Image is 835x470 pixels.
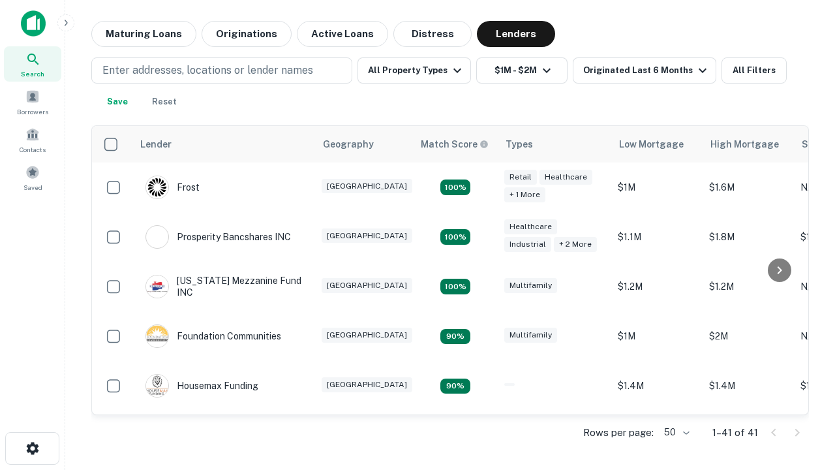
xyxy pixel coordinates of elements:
div: Matching Properties: 8, hasApolloMatch: undefined [440,229,470,245]
a: Contacts [4,122,61,157]
button: All Filters [721,57,787,84]
th: Capitalize uses an advanced AI algorithm to match your search with the best lender. The match sco... [413,126,498,163]
span: Borrowers [17,106,48,117]
div: Originated Last 6 Months [583,63,710,78]
td: $1M [611,163,703,212]
td: $2M [703,311,794,361]
button: Reset [144,89,185,115]
img: capitalize-icon.png [21,10,46,37]
div: Frost [145,176,200,199]
button: Originations [202,21,292,47]
th: Low Mortgage [611,126,703,163]
span: Search [21,69,44,79]
div: Matching Properties: 5, hasApolloMatch: undefined [440,180,470,195]
img: picture [146,275,168,298]
span: Saved [23,182,42,193]
button: Active Loans [297,21,388,47]
td: $1.8M [703,212,794,262]
div: Multifamily [504,328,557,343]
div: Prosperity Bancshares INC [145,225,291,249]
a: Borrowers [4,84,61,119]
div: 50 [659,423,691,442]
td: $1.6M [703,411,794,460]
div: High Mortgage [710,136,779,152]
h6: Match Score [421,137,486,151]
td: $1M [611,311,703,361]
div: Industrial [504,237,551,252]
button: Lenders [477,21,555,47]
td: $1.4M [703,361,794,411]
div: Housemax Funding [145,374,258,398]
th: Lender [132,126,315,163]
div: Healthcare [539,170,592,185]
div: [US_STATE] Mezzanine Fund INC [145,275,302,298]
div: Healthcare [504,219,557,234]
a: Search [4,46,61,82]
div: Matching Properties: 4, hasApolloMatch: undefined [440,379,470,394]
th: High Mortgage [703,126,794,163]
td: $1.6M [703,163,794,212]
div: [GEOGRAPHIC_DATA] [322,377,412,392]
p: Enter addresses, locations or lender names [102,63,313,78]
button: Distress [393,21,472,47]
td: $1.4M [611,361,703,411]
div: [GEOGRAPHIC_DATA] [322,328,412,343]
th: Types [498,126,611,163]
img: picture [146,325,168,347]
button: Enter addresses, locations or lender names [91,57,352,84]
div: Types [506,136,533,152]
p: Rows per page: [583,425,654,441]
span: Contacts [20,144,46,155]
div: Foundation Communities [145,324,281,348]
button: Save your search to get updates of matches that match your search criteria. [97,89,138,115]
div: Capitalize uses an advanced AI algorithm to match your search with the best lender. The match sco... [421,137,489,151]
div: [GEOGRAPHIC_DATA] [322,228,412,243]
p: 1–41 of 41 [712,425,758,441]
td: $1.2M [611,262,703,311]
div: Retail [504,170,537,185]
div: + 2 more [554,237,597,252]
div: Geography [323,136,374,152]
button: Maturing Loans [91,21,196,47]
div: Low Mortgage [619,136,684,152]
img: picture [146,176,168,198]
div: [GEOGRAPHIC_DATA] [322,278,412,293]
div: Matching Properties: 5, hasApolloMatch: undefined [440,279,470,294]
th: Geography [315,126,413,163]
button: $1M - $2M [476,57,568,84]
button: Originated Last 6 Months [573,57,716,84]
img: picture [146,226,168,248]
div: Matching Properties: 4, hasApolloMatch: undefined [440,329,470,345]
td: $1.1M [611,212,703,262]
td: $1.4M [611,411,703,460]
div: [GEOGRAPHIC_DATA] [322,179,412,194]
td: $1.2M [703,262,794,311]
iframe: Chat Widget [770,366,835,428]
a: Saved [4,160,61,195]
div: + 1 more [504,187,545,202]
div: Multifamily [504,278,557,293]
button: All Property Types [357,57,471,84]
img: picture [146,375,168,397]
div: Lender [140,136,172,152]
